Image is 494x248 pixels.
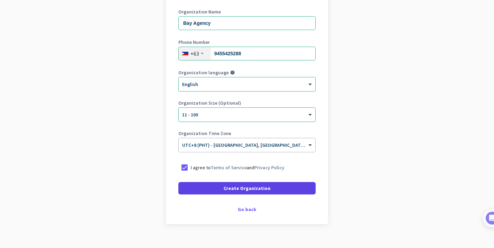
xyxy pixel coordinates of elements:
[178,182,316,194] button: Create Organization
[211,164,247,171] a: Terms of Service
[178,16,316,30] input: What is the name of your organization?
[178,70,229,75] label: Organization language
[178,131,316,136] label: Organization Time Zone
[254,164,284,171] a: Privacy Policy
[191,164,284,171] p: I agree to and
[178,101,316,105] label: Organization Size (Optional)
[178,47,316,60] input: 2 3234 5678
[178,207,316,212] div: Go back
[190,50,199,57] div: +63
[178,9,316,14] label: Organization Name
[230,70,235,75] i: help
[178,40,316,45] label: Phone Number
[224,185,270,192] span: Create Organization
